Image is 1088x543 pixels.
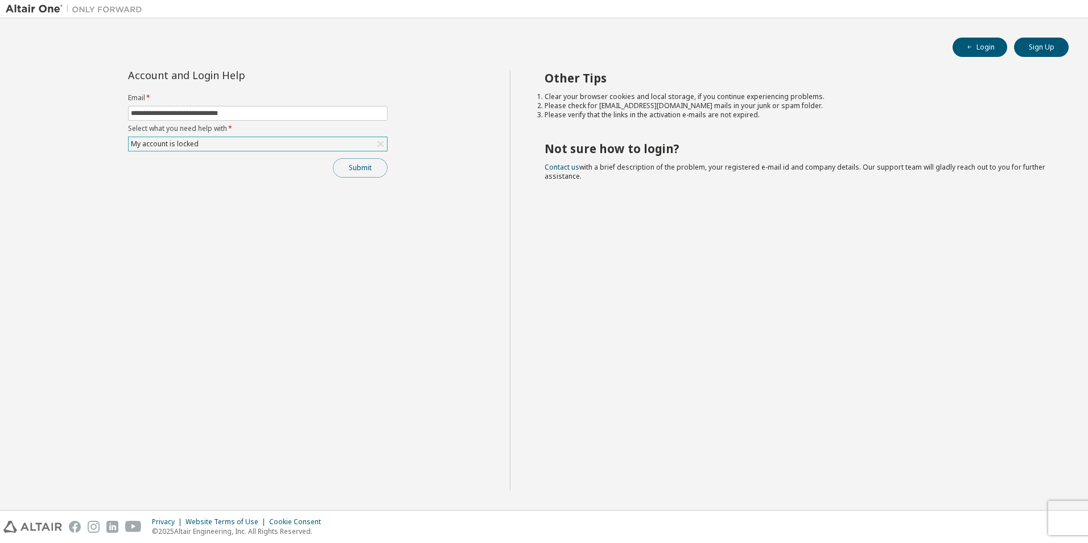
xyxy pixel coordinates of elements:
[953,38,1007,57] button: Login
[128,93,388,102] label: Email
[125,521,142,533] img: youtube.svg
[545,71,1049,85] h2: Other Tips
[1014,38,1069,57] button: Sign Up
[128,71,336,80] div: Account and Login Help
[152,526,328,536] p: © 2025 Altair Engineering, Inc. All Rights Reserved.
[6,3,148,15] img: Altair One
[545,101,1049,110] li: Please check for [EMAIL_ADDRESS][DOMAIN_NAME] mails in your junk or spam folder.
[152,517,186,526] div: Privacy
[545,141,1049,156] h2: Not sure how to login?
[269,517,328,526] div: Cookie Consent
[545,92,1049,101] li: Clear your browser cookies and local storage, if you continue experiencing problems.
[129,137,387,151] div: My account is locked
[69,521,81,533] img: facebook.svg
[545,162,1045,181] span: with a brief description of the problem, your registered e-mail id and company details. Our suppo...
[3,521,62,533] img: altair_logo.svg
[186,517,269,526] div: Website Terms of Use
[106,521,118,533] img: linkedin.svg
[129,138,200,150] div: My account is locked
[88,521,100,533] img: instagram.svg
[333,158,388,178] button: Submit
[545,110,1049,120] li: Please verify that the links in the activation e-mails are not expired.
[545,162,579,172] a: Contact us
[128,124,388,133] label: Select what you need help with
